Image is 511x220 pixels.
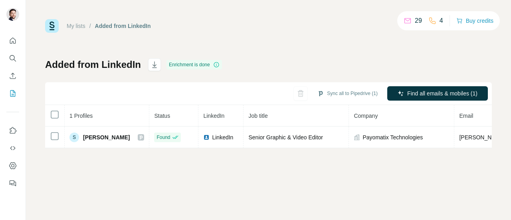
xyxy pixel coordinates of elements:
[67,23,85,29] a: My lists
[248,134,323,141] span: Senior Graphic & Video Editor
[69,113,93,119] span: 1 Profiles
[415,16,422,26] p: 29
[6,141,19,155] button: Use Surfe API
[387,86,488,101] button: Find all emails & mobiles (1)
[312,87,383,99] button: Sync all to Pipedrive (1)
[6,159,19,173] button: Dashboard
[166,60,222,69] div: Enrichment is done
[203,113,224,119] span: LinkedIn
[45,58,141,71] h1: Added from LinkedIn
[6,8,19,21] img: Avatar
[69,133,79,142] div: S
[6,123,19,138] button: Use Surfe on LinkedIn
[6,34,19,48] button: Quick start
[212,133,233,141] span: LinkedIn
[362,133,423,141] span: Payomatix Technologies
[407,89,477,97] span: Find all emails & mobiles (1)
[154,113,170,119] span: Status
[156,134,170,141] span: Found
[456,15,493,26] button: Buy credits
[203,134,210,141] img: LinkedIn logo
[440,16,443,26] p: 4
[45,19,59,33] img: Surfe Logo
[459,113,473,119] span: Email
[6,86,19,101] button: My lists
[95,22,151,30] div: Added from LinkedIn
[354,113,378,119] span: Company
[6,69,19,83] button: Enrich CSV
[89,22,91,30] li: /
[6,51,19,65] button: Search
[6,176,19,190] button: Feedback
[83,133,130,141] span: [PERSON_NAME]
[248,113,267,119] span: Job title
